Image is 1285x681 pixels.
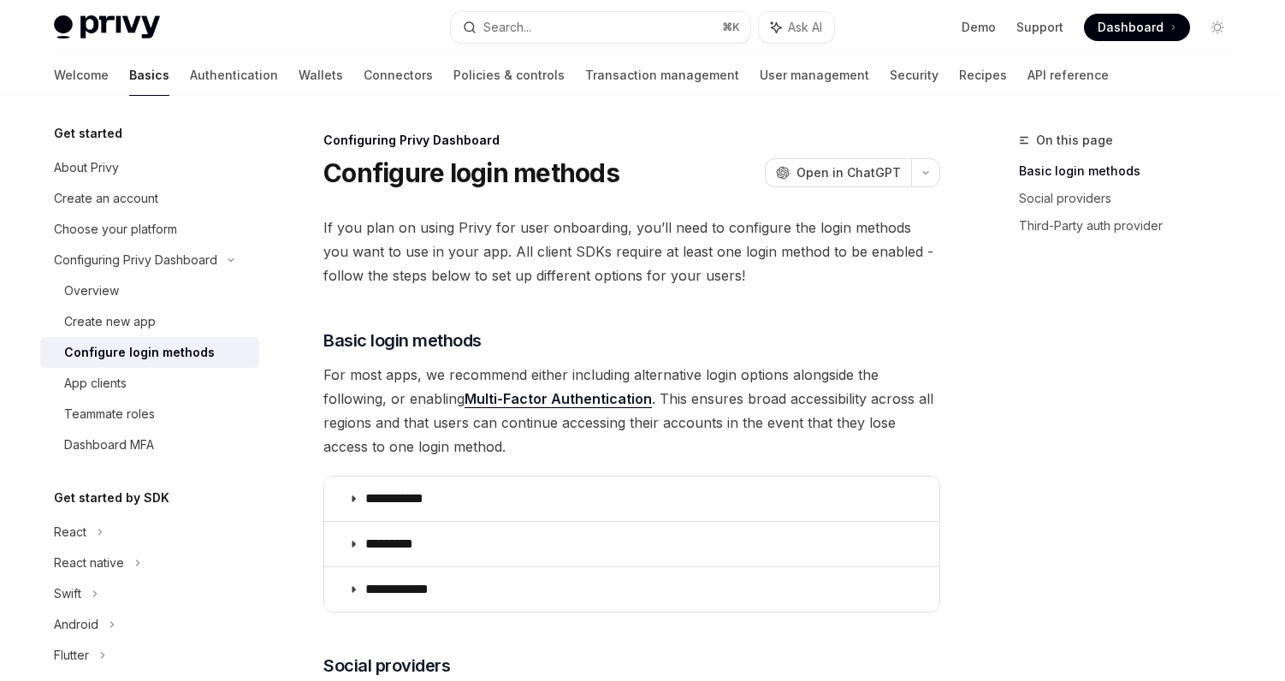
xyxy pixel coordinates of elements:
[890,55,939,96] a: Security
[40,399,259,429] a: Teammate roles
[54,250,217,270] div: Configuring Privy Dashboard
[1016,19,1063,36] a: Support
[323,132,940,149] div: Configuring Privy Dashboard
[451,12,750,43] button: Search...⌘K
[64,373,127,394] div: App clients
[40,275,259,306] a: Overview
[323,157,619,188] h1: Configure login methods
[1204,14,1231,41] button: Toggle dark mode
[40,368,259,399] a: App clients
[54,488,169,508] h5: Get started by SDK
[722,21,740,34] span: ⌘ K
[190,55,278,96] a: Authentication
[54,645,89,666] div: Flutter
[465,390,652,408] a: Multi-Factor Authentication
[54,522,86,542] div: React
[54,583,81,604] div: Swift
[299,55,343,96] a: Wallets
[323,363,940,459] span: For most apps, we recommend either including alternative login options alongside the following, o...
[962,19,996,36] a: Demo
[54,123,122,144] h5: Get started
[40,429,259,460] a: Dashboard MFA
[54,55,109,96] a: Welcome
[1036,130,1113,151] span: On this page
[765,158,911,187] button: Open in ChatGPT
[483,17,531,38] div: Search...
[64,281,119,301] div: Overview
[54,15,160,39] img: light logo
[788,19,822,36] span: Ask AI
[54,157,119,178] div: About Privy
[54,219,177,240] div: Choose your platform
[1019,157,1245,185] a: Basic login methods
[40,214,259,245] a: Choose your platform
[1019,185,1245,212] a: Social providers
[323,329,482,352] span: Basic login methods
[1084,14,1190,41] a: Dashboard
[760,55,869,96] a: User management
[759,12,834,43] button: Ask AI
[323,216,940,287] span: If you plan on using Privy for user onboarding, you’ll need to configure the login methods you wa...
[54,553,124,573] div: React native
[1019,212,1245,240] a: Third-Party auth provider
[796,164,901,181] span: Open in ChatGPT
[54,614,98,635] div: Android
[54,188,158,209] div: Create an account
[64,404,155,424] div: Teammate roles
[129,55,169,96] a: Basics
[64,342,215,363] div: Configure login methods
[323,654,450,678] span: Social providers
[1027,55,1109,96] a: API reference
[40,183,259,214] a: Create an account
[40,152,259,183] a: About Privy
[585,55,739,96] a: Transaction management
[40,337,259,368] a: Configure login methods
[364,55,433,96] a: Connectors
[40,306,259,337] a: Create new app
[64,311,156,332] div: Create new app
[453,55,565,96] a: Policies & controls
[959,55,1007,96] a: Recipes
[64,435,154,455] div: Dashboard MFA
[1098,19,1164,36] span: Dashboard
